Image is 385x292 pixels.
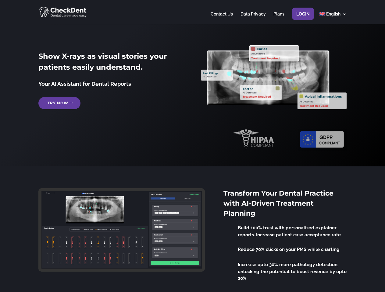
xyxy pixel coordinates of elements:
img: CheckDent AI [39,6,87,18]
span: Your AI Assistant for Dental Reports [38,81,131,87]
span: Reduce 70% clicks on your PMS while charting [238,247,340,252]
span: Increase upto 30% more pathology detection, unlocking the potential to boost revenue by upto 20% [238,262,347,281]
a: Try Now [38,97,80,109]
a: English [319,12,347,24]
img: X_Ray_annotated [201,45,346,109]
a: Contact Us [211,12,233,24]
span: Build 100% trust with personalized explainer reports. Increase patient case acceptance rate [238,225,341,238]
span: English [326,12,340,16]
a: Plans [273,12,284,24]
span: Transform Your Dental Practice with AI-Driven Treatment Planning [223,189,333,217]
a: Data Privacy [241,12,266,24]
a: Login [296,12,310,24]
h2: Show X-rays as visual stories your patients easily understand. [38,51,184,76]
